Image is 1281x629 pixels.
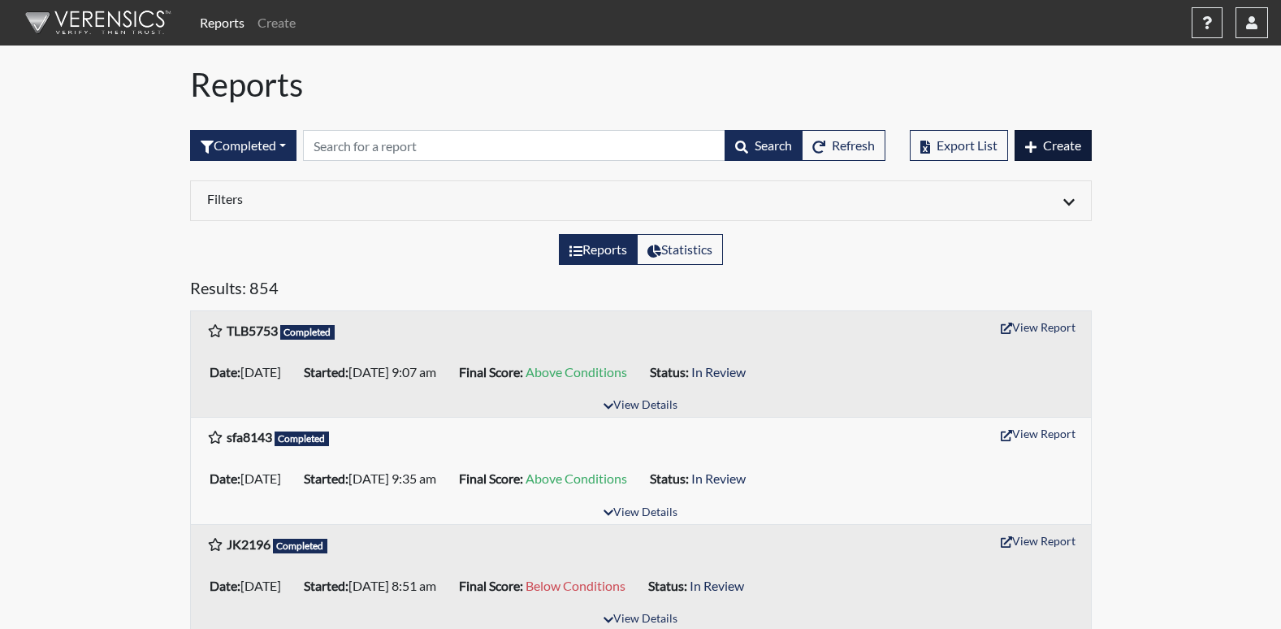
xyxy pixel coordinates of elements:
span: Completed [280,325,335,340]
span: Refresh [832,137,875,153]
b: Started: [304,364,348,380]
span: In Review [691,471,746,486]
div: Click to expand/collapse filters [195,191,1087,210]
input: Search by Registration ID, Interview Number, or Investigation Name. [303,130,725,161]
span: Above Conditions [526,471,627,486]
li: [DATE] 9:07 am [297,359,452,385]
label: View statistics about completed interviews [637,234,723,265]
button: Export List [910,130,1008,161]
h6: Filters [207,191,629,206]
li: [DATE] 9:35 am [297,466,452,492]
li: [DATE] [203,466,297,492]
span: Below Conditions [526,578,625,593]
span: Completed [275,432,330,446]
li: [DATE] 8:51 am [297,573,452,599]
span: Export List [937,137,998,153]
button: View Details [596,502,685,524]
a: Reports [193,7,251,39]
button: View Report [993,528,1083,553]
h5: Results: 854 [190,278,1092,304]
b: TLB5753 [227,323,278,338]
span: Search [755,137,792,153]
b: sfa8143 [227,429,272,445]
b: Status: [648,578,687,593]
span: Completed [273,539,328,553]
a: Create [251,7,302,39]
b: Status: [650,364,689,380]
label: View the list of reports [559,234,638,265]
b: Final Score: [459,471,523,486]
button: View Details [596,395,685,417]
b: Started: [304,578,348,593]
button: View Report [993,314,1083,340]
span: Above Conditions [526,364,627,380]
b: Status: [650,471,689,486]
button: Search [725,130,803,161]
button: View Report [993,421,1083,446]
b: Final Score: [459,364,523,380]
button: Create [1015,130,1092,161]
h1: Reports [190,65,1092,104]
span: In Review [691,364,746,380]
b: Date: [210,471,240,486]
b: Started: [304,471,348,486]
li: [DATE] [203,573,297,599]
span: Create [1043,137,1081,153]
button: Refresh [802,130,885,161]
span: In Review [690,578,744,593]
button: Completed [190,130,296,161]
b: Final Score: [459,578,523,593]
b: Date: [210,364,240,380]
li: [DATE] [203,359,297,385]
b: Date: [210,578,240,593]
div: Filter by interview status [190,130,296,161]
b: JK2196 [227,536,270,552]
